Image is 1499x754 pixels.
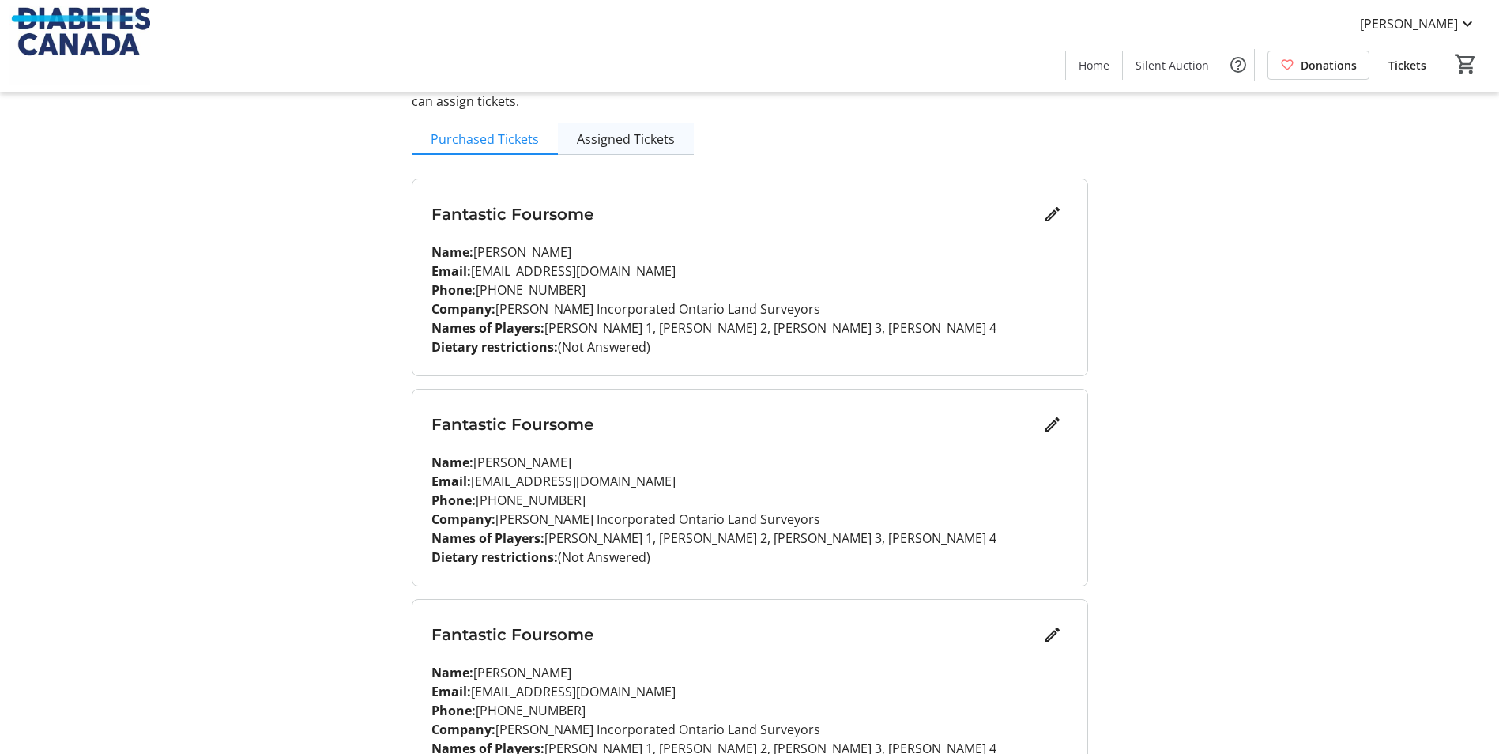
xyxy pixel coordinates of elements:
strong: Name: [431,243,473,261]
h3: Fantastic Foursome [431,413,1037,436]
strong: Company: [431,511,495,528]
p: [PHONE_NUMBER] [431,281,1068,300]
button: Edit [1037,198,1068,230]
button: Edit [1037,409,1068,440]
p: [EMAIL_ADDRESS][DOMAIN_NAME] [431,682,1068,701]
strong: Email: [431,473,471,490]
span: Home [1079,57,1109,74]
p: [PHONE_NUMBER] [431,491,1068,510]
p: [EMAIL_ADDRESS][DOMAIN_NAME] [431,472,1068,491]
span: Silent Auction [1136,57,1209,74]
span: [PERSON_NAME] [1360,14,1458,33]
strong: Phone: [431,702,476,719]
p: [PERSON_NAME] 1, [PERSON_NAME] 2, [PERSON_NAME] 3, [PERSON_NAME] 4 [431,529,1068,548]
span: Purchased Tickets [431,133,539,145]
strong: Company: [431,300,495,318]
button: Edit [1037,619,1068,650]
strong: Dietary restrictions: [431,549,558,566]
p: [PERSON_NAME] Incorporated Ontario Land Surveyors [431,300,1068,319]
a: Tickets [1376,51,1439,80]
p: [PERSON_NAME] Incorporated Ontario Land Surveyors [431,510,1068,529]
p: [PERSON_NAME] 1, [PERSON_NAME] 2, [PERSON_NAME] 3, [PERSON_NAME] 4 [431,319,1068,337]
strong: Names of Players: [431,319,544,337]
span: (Not Answered) [558,338,650,356]
a: Silent Auction [1123,51,1222,80]
strong: Email: [431,262,471,280]
p: [PERSON_NAME] [431,243,1068,262]
a: Donations [1267,51,1369,80]
p: [PHONE_NUMBER] [431,701,1068,720]
strong: Name: [431,664,473,681]
button: Help [1222,49,1254,81]
span: Donations [1301,57,1357,74]
p: [EMAIL_ADDRESS][DOMAIN_NAME] [431,262,1068,281]
span: Tickets [1388,57,1426,74]
button: Cart [1452,50,1480,78]
strong: Phone: [431,492,476,509]
button: [PERSON_NAME] [1347,11,1490,36]
h3: Fantastic Foursome [431,202,1037,226]
strong: Name: [431,454,473,471]
p: [PERSON_NAME] Incorporated Ontario Land Surveyors [431,720,1068,739]
strong: Names of Players: [431,530,544,547]
a: Home [1066,51,1122,80]
img: Diabetes Canada's Logo [9,6,150,85]
strong: Dietary restrictions: [431,338,558,356]
strong: Company: [431,721,495,738]
strong: Email: [431,683,471,700]
strong: Phone: [431,281,476,299]
p: [PERSON_NAME] [431,663,1068,682]
h3: Fantastic Foursome [431,623,1037,647]
p: [PERSON_NAME] [431,453,1068,472]
span: Assigned Tickets [577,133,675,145]
span: (Not Answered) [558,549,650,566]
